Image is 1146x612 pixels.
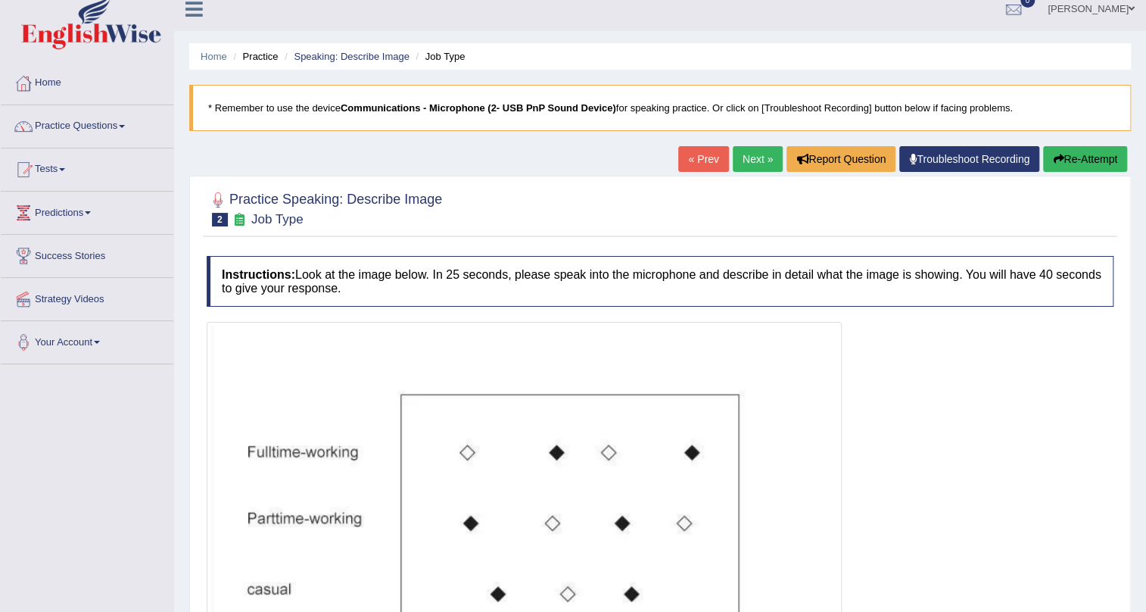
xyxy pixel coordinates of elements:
a: « Prev [678,146,728,172]
a: Your Account [1,321,173,359]
a: Home [201,51,227,62]
li: Practice [229,49,278,64]
small: Job Type [251,212,304,226]
span: 2 [212,213,228,226]
button: Re-Attempt [1043,146,1127,172]
a: Predictions [1,192,173,229]
blockquote: * Remember to use the device for speaking practice. Or click on [Troubleshoot Recording] button b... [189,85,1131,131]
h2: Practice Speaking: Describe Image [207,189,442,226]
li: Job Type [412,49,465,64]
h4: Look at the image below. In 25 seconds, please speak into the microphone and describe in detail w... [207,256,1113,307]
a: Home [1,62,173,100]
small: Exam occurring question [232,213,248,227]
a: Strategy Videos [1,278,173,316]
a: Speaking: Describe Image [294,51,409,62]
b: Instructions: [222,268,295,281]
a: Tests [1,148,173,186]
a: Troubleshoot Recording [899,146,1039,172]
a: Next » [733,146,783,172]
a: Success Stories [1,235,173,273]
b: Communications - Microphone (2- USB PnP Sound Device) [341,102,616,114]
a: Practice Questions [1,105,173,143]
button: Report Question [786,146,895,172]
